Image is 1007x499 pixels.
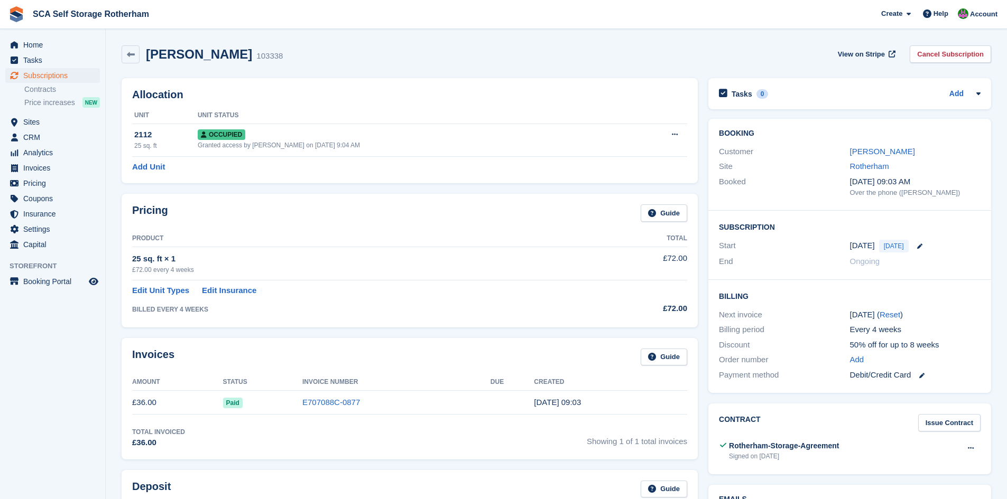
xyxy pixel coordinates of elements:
[949,88,964,100] a: Add
[719,256,849,268] div: End
[879,240,909,252] span: [DATE]
[491,374,534,391] th: Due
[132,349,174,366] h2: Invoices
[302,398,360,407] a: E707088C-0877
[838,49,885,60] span: View on Stripe
[132,161,165,173] a: Add Unit
[132,374,223,391] th: Amount
[132,437,185,449] div: £36.00
[132,265,597,275] div: £72.00 every 4 weeks
[850,309,981,321] div: [DATE] ( )
[641,349,687,366] a: Guide
[850,176,981,188] div: [DATE] 09:03 AM
[719,369,849,381] div: Payment method
[970,9,997,20] span: Account
[597,303,687,315] div: £72.00
[23,176,87,191] span: Pricing
[5,206,100,221] a: menu
[5,237,100,252] a: menu
[719,339,849,351] div: Discount
[587,427,687,449] span: Showing 1 of 1 total invoices
[132,253,597,265] div: 25 sq. ft × 1
[23,274,87,289] span: Booking Portal
[23,145,87,160] span: Analytics
[5,222,100,237] a: menu
[850,324,981,336] div: Every 4 weeks
[302,374,491,391] th: Invoice Number
[23,161,87,175] span: Invoices
[24,84,100,95] a: Contracts
[719,129,981,138] h2: Booking
[23,37,87,52] span: Home
[132,204,168,222] h2: Pricing
[134,141,198,150] div: 25 sq. ft
[24,98,75,108] span: Price increases
[23,130,87,145] span: CRM
[5,37,100,52] a: menu
[23,68,87,83] span: Subscriptions
[202,285,256,297] a: Edit Insurance
[641,481,687,498] a: Guide
[719,161,849,173] div: Site
[732,89,752,99] h2: Tasks
[641,204,687,222] a: Guide
[850,369,981,381] div: Debit/Credit Card
[198,107,629,124] th: Unit Status
[719,414,761,431] h2: Contract
[5,115,100,129] a: menu
[934,8,948,19] span: Help
[850,162,889,171] a: Rotherham
[5,191,100,206] a: menu
[134,129,198,141] div: 2112
[5,176,100,191] a: menu
[132,230,597,247] th: Product
[756,89,769,99] div: 0
[719,176,849,198] div: Booked
[5,161,100,175] a: menu
[729,451,839,461] div: Signed on [DATE]
[87,275,100,288] a: Preview store
[132,427,185,437] div: Total Invoiced
[850,354,864,366] a: Add
[23,191,87,206] span: Coupons
[23,206,87,221] span: Insurance
[223,398,243,408] span: Paid
[23,115,87,129] span: Sites
[5,145,100,160] a: menu
[23,222,87,237] span: Settings
[729,440,839,451] div: Rotherham-Storage-Agreement
[719,146,849,158] div: Customer
[719,309,849,321] div: Next invoice
[132,285,189,297] a: Edit Unit Types
[23,237,87,252] span: Capital
[910,45,991,63] a: Cancel Subscription
[29,5,153,23] a: SCA Self Storage Rotherham
[719,240,849,252] div: Start
[958,8,968,19] img: Sarah Race
[24,97,100,108] a: Price increases NEW
[8,6,24,22] img: stora-icon-8386f47178a22dfd0bd8f6a31ec36ba5ce8667c1dd55bd0f319d3a0aa187defe.svg
[880,310,900,319] a: Reset
[850,339,981,351] div: 50% off for up to 8 weeks
[834,45,898,63] a: View on Stripe
[850,240,875,252] time: 2025-08-25 00:00:00 UTC
[82,97,100,108] div: NEW
[719,354,849,366] div: Order number
[5,53,100,68] a: menu
[850,147,915,156] a: [PERSON_NAME]
[850,187,981,198] div: Over the phone ([PERSON_NAME])
[23,53,87,68] span: Tasks
[5,130,100,145] a: menu
[10,261,105,271] span: Storefront
[198,140,629,150] div: Granted access by [PERSON_NAME] on [DATE] 9:04 AM
[132,305,597,314] div: BILLED EVERY 4 WEEKS
[223,374,303,391] th: Status
[132,481,171,498] h2: Deposit
[198,129,245,140] span: Occupied
[597,230,687,247] th: Total
[132,391,223,415] td: £36.00
[918,414,981,431] a: Issue Contract
[534,374,687,391] th: Created
[5,68,100,83] a: menu
[256,50,283,62] div: 103338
